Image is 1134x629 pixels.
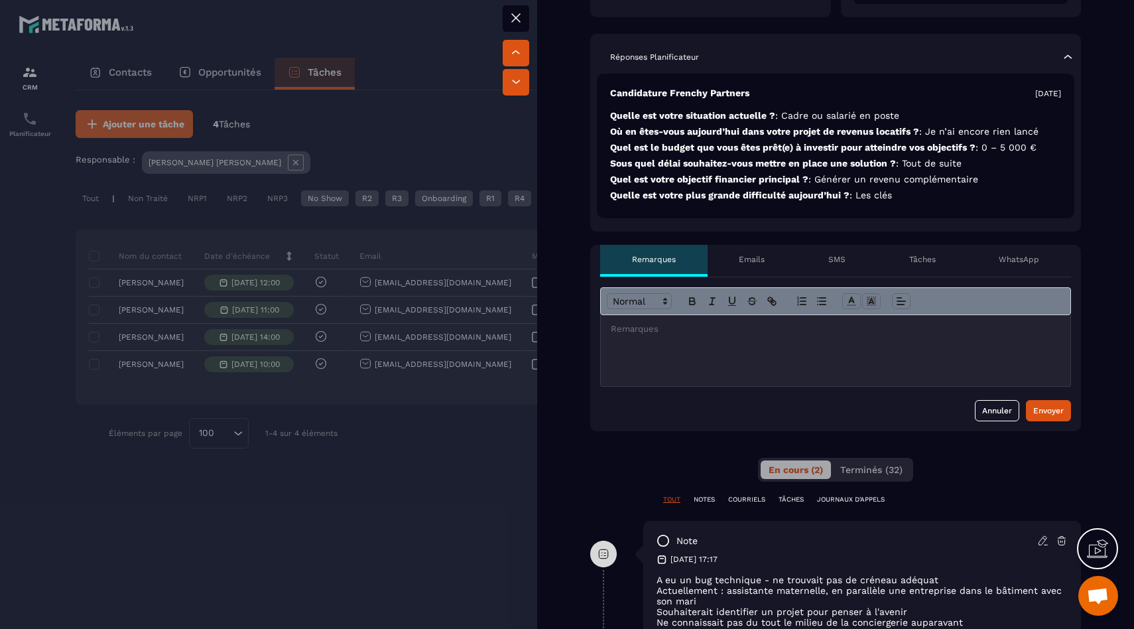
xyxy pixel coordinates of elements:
p: JOURNAUX D'APPELS [817,495,885,504]
p: Emails [739,254,765,265]
p: Quelle est votre plus grande difficulté aujourd’hui ? [610,189,1061,202]
span: : Générer un revenu complémentaire [808,174,978,184]
p: TOUT [663,495,680,504]
p: Actuellement : assistante maternelle, en parallèle une entreprise dans le bâtiment avec son mari [657,585,1068,606]
span: : Tout de suite [896,158,962,169]
p: Sous quel délai souhaitez-vous mettre en place une solution ? [610,157,1061,170]
p: Quel est le budget que vous êtes prêt(e) à investir pour atteindre vos objectifs ? [610,141,1061,154]
p: Quelle est votre situation actuelle ? [610,109,1061,122]
p: A eu un bug technique - ne trouvait pas de créneau adéquat [657,575,1068,585]
p: [DATE] [1035,88,1061,99]
p: Quel est votre objectif financier principal ? [610,173,1061,186]
p: note [676,535,698,547]
p: [DATE] 17:17 [670,554,718,565]
p: Tâches [909,254,936,265]
button: Annuler [975,400,1019,421]
span: : 0 – 5 000 € [976,142,1037,153]
p: WhatsApp [999,254,1039,265]
span: : Je n’ai encore rien lancé [919,126,1039,137]
p: Remarques [632,254,676,265]
button: En cours (2) [761,460,831,479]
span: Terminés (32) [840,464,903,475]
button: Envoyer [1026,400,1071,421]
p: Réponses Planificateur [610,52,699,62]
div: Ouvrir le chat [1078,576,1118,616]
p: Ne connaissait pas du tout le milieu de la conciergerie auparavant [657,617,1068,628]
span: : Les clés [850,190,892,200]
p: Candidature Frenchy Partners [610,87,749,100]
div: Envoyer [1033,404,1064,417]
p: NOTES [694,495,715,504]
button: Terminés (32) [832,460,911,479]
p: COURRIELS [728,495,765,504]
p: TÂCHES [779,495,804,504]
p: Où en êtes-vous aujourd’hui dans votre projet de revenus locatifs ? [610,125,1061,138]
p: Souhaiterait identifier un projet pour penser à l'avenir [657,606,1068,617]
span: En cours (2) [769,464,823,475]
span: : Cadre ou salarié en poste [775,110,899,121]
p: SMS [828,254,846,265]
